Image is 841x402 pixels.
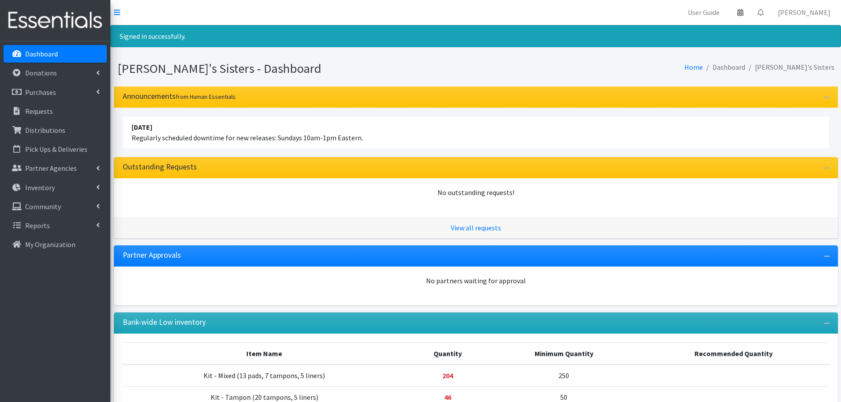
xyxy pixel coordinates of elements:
a: My Organization [4,236,107,253]
h3: Partner Approvals [123,251,181,260]
h3: Outstanding Requests [123,162,197,172]
a: Requests [4,102,107,120]
p: Dashboard [25,49,58,58]
a: Pick Ups & Deliveries [4,140,107,158]
a: Partner Agencies [4,159,107,177]
a: Donations [4,64,107,82]
small: from Human Essentials [176,93,236,101]
td: 250 [490,364,638,387]
strong: Below minimum quantity [442,371,453,380]
p: Partner Agencies [25,164,77,173]
img: HumanEssentials [4,6,107,35]
a: Purchases [4,83,107,101]
th: Recommended Quantity [638,342,829,364]
strong: [DATE] [132,123,152,131]
li: Dashboard [703,61,745,74]
p: Reports [25,221,50,230]
td: Kit - Mixed (13 pads, 7 tampons, 5 liners) [123,364,406,387]
h3: Announcements [123,92,236,101]
h1: [PERSON_NAME]'s Sisters - Dashboard [117,61,473,76]
a: Distributions [4,121,107,139]
li: Regularly scheduled downtime for new releases: Sundays 10am-1pm Eastern. [123,116,829,148]
a: Reports [4,217,107,234]
p: My Organization [25,240,75,249]
p: Pick Ups & Deliveries [25,145,87,154]
p: Inventory [25,183,55,192]
p: Donations [25,68,57,77]
a: Home [684,63,703,71]
a: Community [4,198,107,215]
a: View all requests [451,223,501,232]
p: Purchases [25,88,56,97]
div: No partners waiting for approval [123,275,829,286]
strong: Below minimum quantity [444,393,451,402]
a: Dashboard [4,45,107,63]
a: Inventory [4,179,107,196]
a: [PERSON_NAME] [771,4,837,21]
th: Quantity [406,342,490,364]
div: No outstanding requests! [123,187,829,198]
p: Distributions [25,126,65,135]
p: Requests [25,107,53,116]
th: Minimum Quantity [490,342,638,364]
p: Community [25,202,61,211]
th: Item Name [123,342,406,364]
div: Signed in successfully. [110,25,841,47]
h3: Bank-wide Low inventory [123,318,206,327]
li: [PERSON_NAME]'s Sisters [745,61,834,74]
a: User Guide [681,4,727,21]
